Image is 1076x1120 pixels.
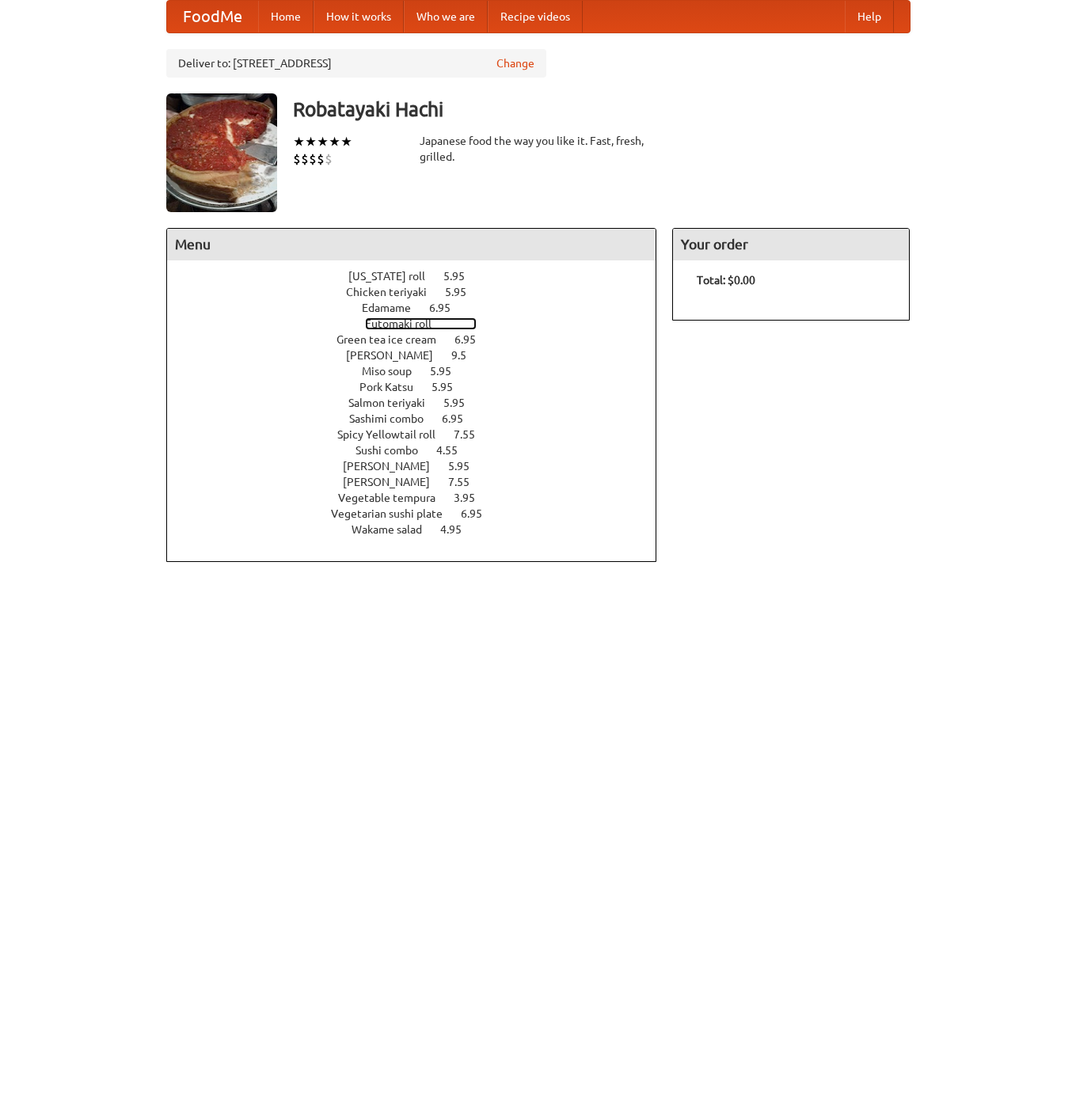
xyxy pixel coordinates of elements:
span: Green tea ice cream [336,333,452,346]
span: Wakame salad [352,523,438,536]
span: Spicy Yellowtail roll [337,428,451,441]
a: How it works [314,1,404,32]
span: Vegetable tempura [338,492,451,504]
li: ★ [317,133,329,150]
a: Wakame salad 4.95 [352,523,491,536]
span: Vegetarian sushi plate [331,507,458,520]
a: Chicken teriyaki 5.95 [346,286,496,298]
h3: Robatayaki Hachi [293,93,911,125]
a: [US_STATE] roll 5.95 [348,270,494,283]
a: Vegetarian sushi plate 6.95 [331,507,511,520]
span: Futomaki roll [365,317,447,330]
span: Edamame [362,302,427,314]
a: FoodMe [167,1,258,32]
span: 4.55 [436,444,473,457]
span: Pork Katsu [359,381,429,393]
a: Home [258,1,314,32]
span: 5.95 [443,397,481,409]
a: Edamame 6.95 [362,302,480,314]
a: Change [496,55,534,71]
span: 7.55 [454,428,491,441]
span: 5.95 [430,365,467,378]
a: Sashimi combo 6.95 [349,412,492,425]
a: Futomaki roll [365,317,477,330]
li: ★ [340,133,352,150]
a: [PERSON_NAME] 5.95 [343,460,499,473]
span: Chicken teriyaki [346,286,443,298]
span: [PERSON_NAME] [343,476,446,488]
span: Salmon teriyaki [348,397,441,409]
h4: Menu [167,229,656,260]
a: Miso soup 5.95 [362,365,481,378]
span: 6.95 [461,507,498,520]
a: Vegetable tempura 3.95 [338,492,504,504]
span: [PERSON_NAME] [343,460,446,473]
a: Recipe videos [488,1,583,32]
a: Who we are [404,1,488,32]
li: ★ [293,133,305,150]
a: Salmon teriyaki 5.95 [348,397,494,409]
b: Total: $0.00 [697,274,755,287]
span: 5.95 [448,460,485,473]
h4: Your order [673,229,909,260]
li: ★ [329,133,340,150]
span: Miso soup [362,365,428,378]
a: Pork Katsu 5.95 [359,381,482,393]
span: 6.95 [454,333,492,346]
span: [PERSON_NAME] [346,349,449,362]
a: [PERSON_NAME] 9.5 [346,349,496,362]
span: 5.95 [432,381,469,393]
a: Sushi combo 4.55 [355,444,487,457]
a: Spicy Yellowtail roll 7.55 [337,428,504,441]
div: Japanese food the way you like it. Fast, fresh, grilled. [420,133,657,165]
span: 6.95 [429,302,466,314]
span: Sashimi combo [349,412,439,425]
span: 4.95 [440,523,477,536]
span: 7.55 [448,476,485,488]
div: Deliver to: [STREET_ADDRESS] [166,49,546,78]
span: [US_STATE] roll [348,270,441,283]
span: 9.5 [451,349,482,362]
li: ★ [305,133,317,150]
span: 3.95 [454,492,491,504]
span: 5.95 [443,270,481,283]
a: Green tea ice cream 6.95 [336,333,505,346]
li: $ [301,150,309,168]
li: $ [325,150,333,168]
a: [PERSON_NAME] 7.55 [343,476,499,488]
img: angular.jpg [166,93,277,212]
li: $ [317,150,325,168]
li: $ [293,150,301,168]
a: Help [845,1,894,32]
span: 5.95 [445,286,482,298]
span: Sushi combo [355,444,434,457]
span: 6.95 [442,412,479,425]
li: $ [309,150,317,168]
